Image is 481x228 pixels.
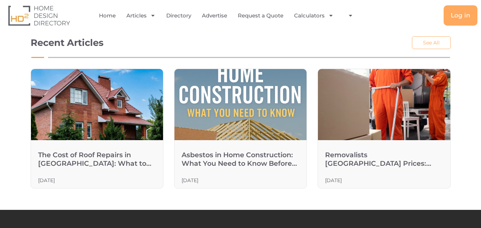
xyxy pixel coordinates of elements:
[423,40,440,45] span: See All
[38,178,55,183] h3: [DATE]
[38,151,151,176] a: The Cost of Roof Repairs in [GEOGRAPHIC_DATA]: What to Expect in [DATE]
[182,178,198,183] h3: [DATE]
[126,7,156,24] a: Articles
[294,7,334,24] a: Calculators
[238,7,283,24] a: Request a Quote
[202,7,227,24] a: Advertise
[166,7,191,24] a: Directory
[98,7,359,24] nav: Menu
[325,178,342,183] h3: [DATE]
[412,36,451,49] a: See All
[451,12,470,18] span: Log in
[325,151,431,176] a: Removalists [GEOGRAPHIC_DATA] Prices: Your Complete Budget Guide
[182,151,297,176] a: Asbestos in Home Construction: What You Need to Know Before You Build or Renovate
[99,7,116,24] a: Home
[31,36,237,49] h2: Recent Articles
[444,5,477,26] a: Log in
